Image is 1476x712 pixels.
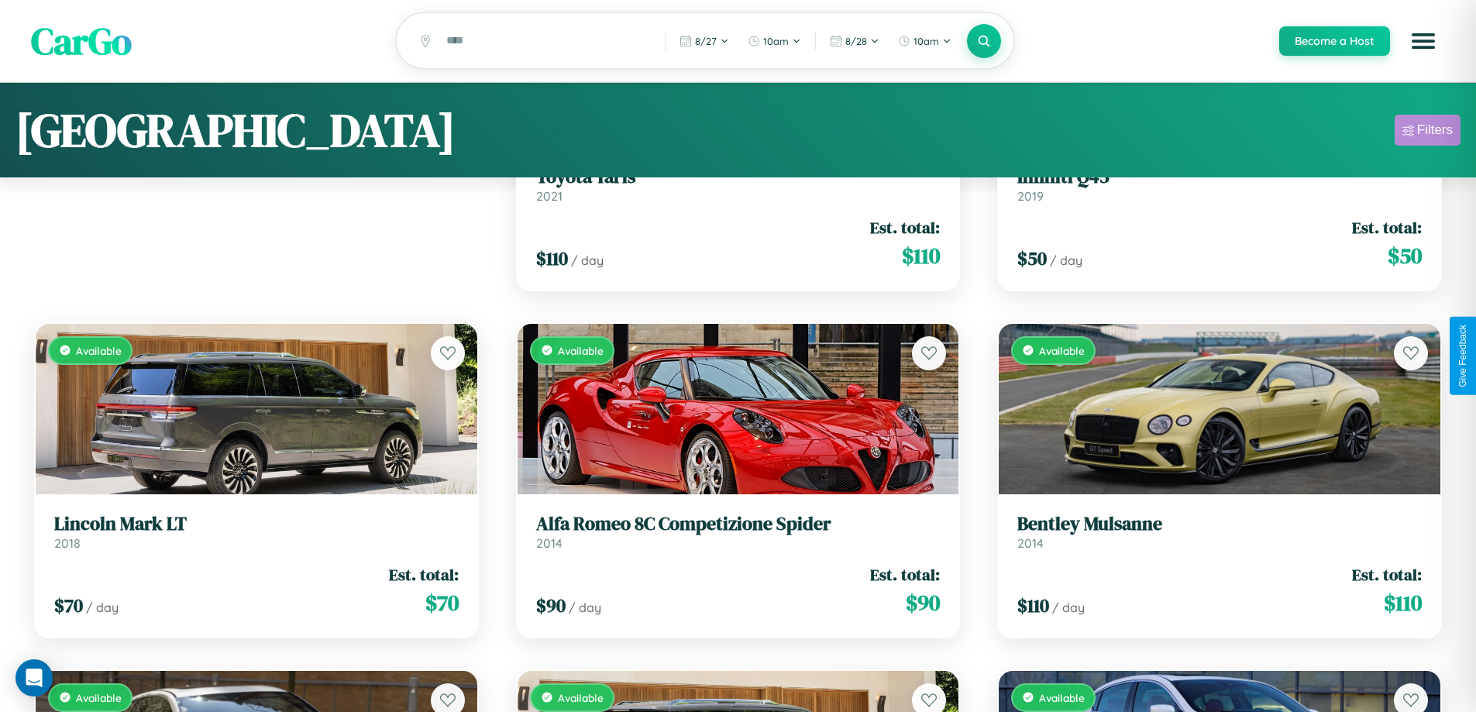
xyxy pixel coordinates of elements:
[902,240,940,271] span: $ 110
[86,600,119,615] span: / day
[1352,563,1422,586] span: Est. total:
[536,535,563,551] span: 2014
[558,344,604,357] span: Available
[558,691,604,704] span: Available
[672,29,737,53] button: 8/27
[31,15,132,67] span: CarGo
[1388,240,1422,271] span: $ 50
[536,513,941,535] h3: Alfa Romeo 8C Competizione Spider
[740,29,809,53] button: 10am
[425,587,459,618] span: $ 70
[15,659,53,697] div: Open Intercom Messenger
[763,35,789,47] span: 10am
[76,691,122,704] span: Available
[1052,600,1085,615] span: / day
[15,98,456,162] h1: [GEOGRAPHIC_DATA]
[870,563,940,586] span: Est. total:
[1017,166,1422,188] h3: Infiniti Q45
[1017,246,1047,271] span: $ 50
[1402,19,1445,63] button: Open menu
[1050,253,1082,268] span: / day
[1279,26,1390,56] button: Become a Host
[822,29,887,53] button: 8/28
[1352,216,1422,239] span: Est. total:
[54,593,83,618] span: $ 70
[76,344,122,357] span: Available
[906,587,940,618] span: $ 90
[870,216,940,239] span: Est. total:
[1017,535,1044,551] span: 2014
[913,35,939,47] span: 10am
[536,513,941,551] a: Alfa Romeo 8C Competizione Spider2014
[1039,691,1085,704] span: Available
[890,29,959,53] button: 10am
[54,535,81,551] span: 2018
[54,513,459,551] a: Lincoln Mark LT2018
[54,513,459,535] h3: Lincoln Mark LT
[1384,587,1422,618] span: $ 110
[1457,325,1468,387] div: Give Feedback
[536,188,563,204] span: 2021
[845,35,867,47] span: 8 / 28
[1017,513,1422,551] a: Bentley Mulsanne2014
[389,563,459,586] span: Est. total:
[1017,166,1422,204] a: Infiniti Q452019
[1039,344,1085,357] span: Available
[1017,593,1049,618] span: $ 110
[569,600,601,615] span: / day
[695,35,717,47] span: 8 / 27
[1417,122,1453,138] div: Filters
[536,593,566,618] span: $ 90
[571,253,604,268] span: / day
[536,246,568,271] span: $ 110
[536,166,941,204] a: Toyota Yaris2021
[1017,513,1422,535] h3: Bentley Mulsanne
[1395,115,1461,146] button: Filters
[536,166,941,188] h3: Toyota Yaris
[1017,188,1044,204] span: 2019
